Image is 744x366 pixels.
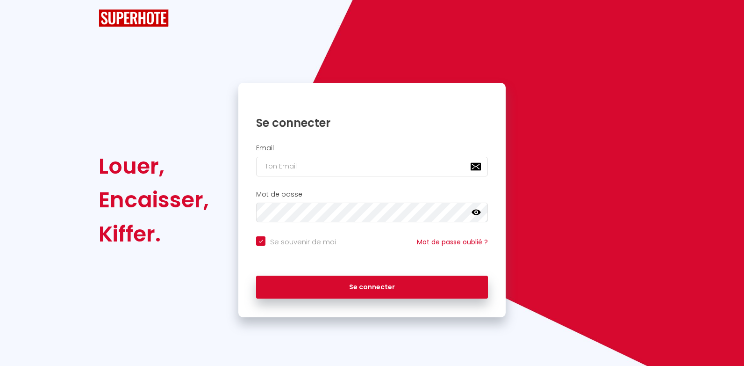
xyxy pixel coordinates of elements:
h1: Se connecter [256,116,488,130]
a: Mot de passe oublié ? [417,237,488,247]
img: SuperHote logo [99,9,169,27]
div: Kiffer. [99,217,209,251]
div: Louer, [99,149,209,183]
h2: Mot de passe [256,190,488,198]
input: Ton Email [256,157,488,176]
div: Encaisser, [99,183,209,217]
button: Se connecter [256,276,488,299]
h2: Email [256,144,488,152]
